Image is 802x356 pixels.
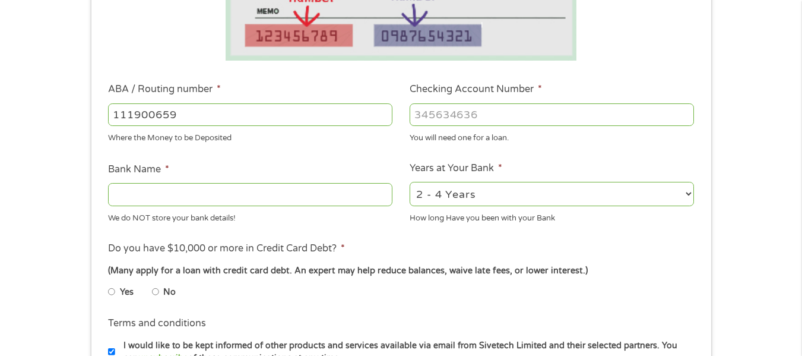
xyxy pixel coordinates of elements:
div: (Many apply for a loan with credit card debt. An expert may help reduce balances, waive late fees... [108,264,693,278]
label: Bank Name [108,163,169,176]
label: Checking Account Number [410,83,542,96]
label: Years at Your Bank [410,162,502,175]
input: 263177916 [108,103,392,126]
label: No [163,286,176,299]
label: ABA / Routing number [108,83,221,96]
input: 345634636 [410,103,694,126]
label: Yes [120,286,134,299]
div: You will need one for a loan. [410,128,694,144]
div: How long Have you been with your Bank [410,208,694,224]
label: Do you have $10,000 or more in Credit Card Debt? [108,242,345,255]
div: We do NOT store your bank details! [108,208,392,224]
label: Terms and conditions [108,317,206,330]
div: Where the Money to be Deposited [108,128,392,144]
